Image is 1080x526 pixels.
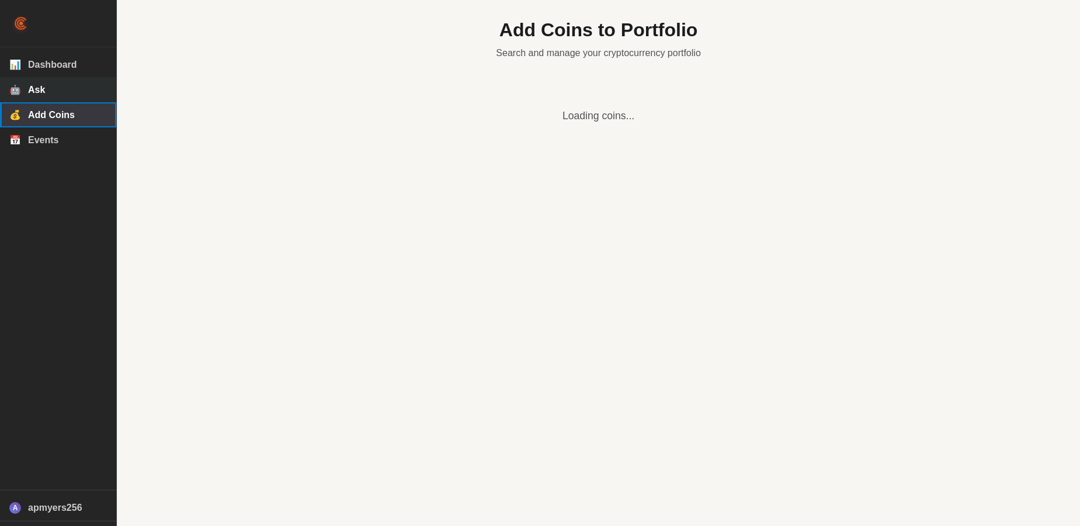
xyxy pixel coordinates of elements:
[28,60,107,70] span: Dashboard
[9,134,21,146] span: 📅
[14,16,28,30] img: Crust
[28,503,107,513] span: apmyers256
[9,502,21,514] div: A
[267,46,930,61] p: Search and manage your cryptocurrency portfolio
[267,79,930,152] div: Loading coins...
[9,59,21,70] span: 📊
[9,84,21,95] span: 🤖
[28,85,107,95] span: Ask
[28,110,107,120] span: Add Coins
[9,109,21,120] span: 💰
[267,19,930,41] h1: Add Coins to Portfolio
[28,135,107,146] span: Events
